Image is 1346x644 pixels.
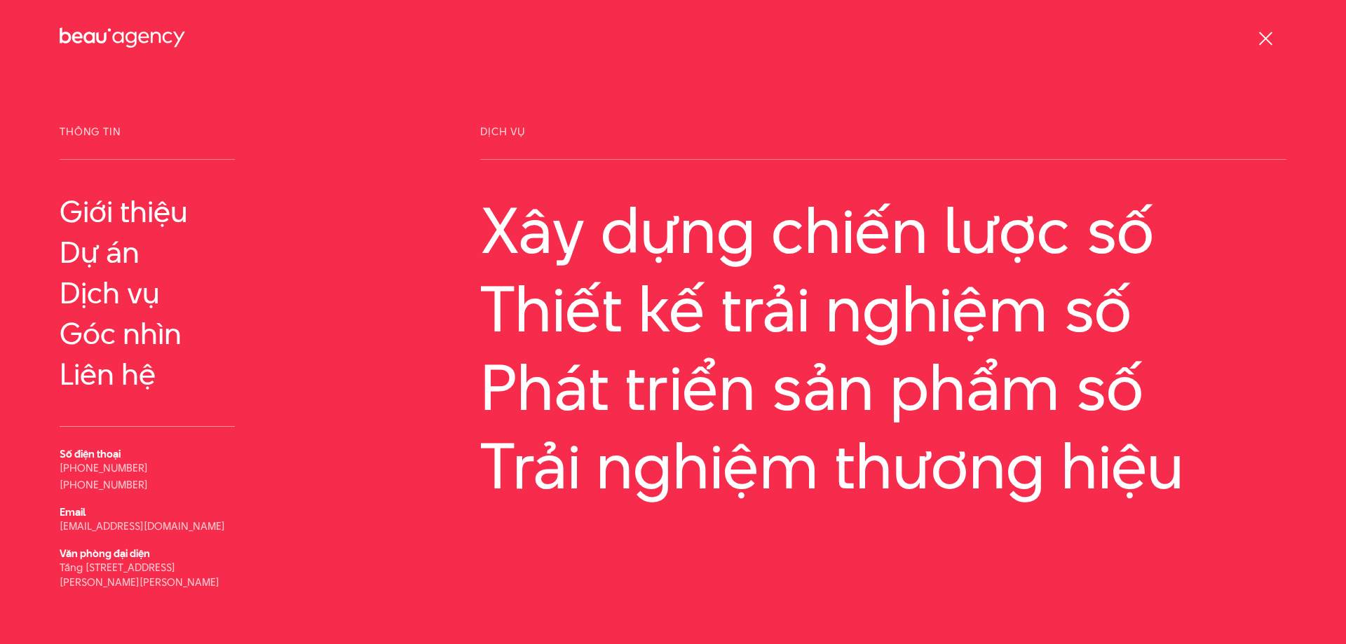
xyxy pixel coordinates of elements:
a: Phát triển sản phẩm số [480,352,1286,423]
a: [EMAIL_ADDRESS][DOMAIN_NAME] [60,519,225,533]
span: Thông tin [60,126,235,160]
a: Trải nghiệm thương hiệu [480,430,1286,502]
b: Số điện thoại [60,446,121,461]
a: [PHONE_NUMBER] [60,477,148,492]
a: Giới thiệu [60,195,235,228]
span: Dịch vụ [480,126,1286,160]
a: Xây dựng chiến lược số [480,195,1286,266]
a: Thiết kế trải nghiệm số [480,273,1286,345]
b: Email [60,505,86,519]
b: Văn phòng đại diện [60,546,150,561]
a: [PHONE_NUMBER] [60,460,148,475]
a: Dịch vụ [60,276,235,310]
a: Góc nhìn [60,317,235,350]
a: Liên hệ [60,357,235,391]
a: Dự án [60,235,235,269]
p: Tầng [STREET_ADDRESS][PERSON_NAME][PERSON_NAME] [60,560,235,589]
